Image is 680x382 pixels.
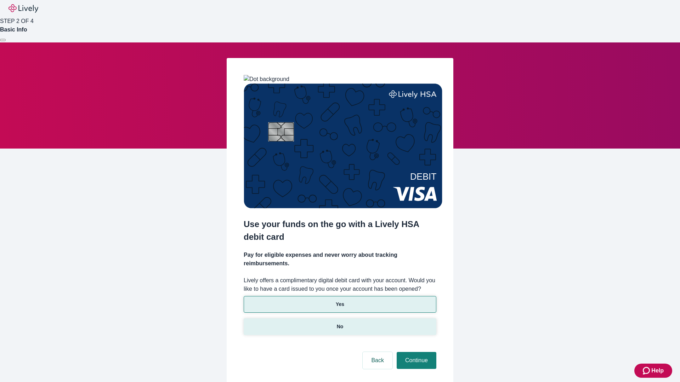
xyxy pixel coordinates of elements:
[643,366,651,375] svg: Zendesk support icon
[363,352,392,369] button: Back
[651,366,664,375] span: Help
[244,318,436,335] button: No
[244,251,436,268] h4: Pay for eligible expenses and never worry about tracking reimbursements.
[244,218,436,243] h2: Use your funds on the go with a Lively HSA debit card
[634,364,672,378] button: Zendesk support iconHelp
[244,296,436,313] button: Yes
[244,83,442,208] img: Debit card
[336,301,344,308] p: Yes
[244,75,289,83] img: Dot background
[8,4,38,13] img: Lively
[244,276,436,293] label: Lively offers a complimentary digital debit card with your account. Would you like to have a card...
[337,323,344,330] p: No
[397,352,436,369] button: Continue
